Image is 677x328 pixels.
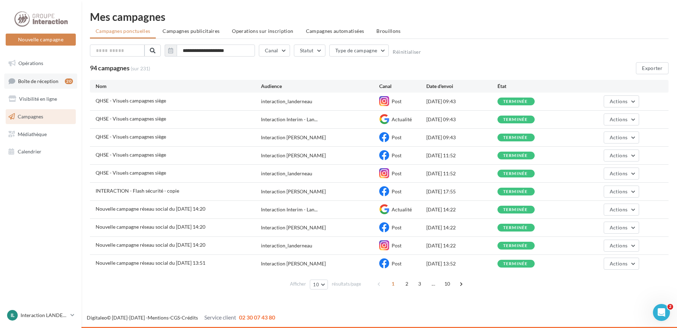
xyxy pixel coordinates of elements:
[96,188,179,194] span: INTERACTION - Flash sécurité - copie
[87,315,275,321] span: © [DATE]-[DATE] - - -
[636,62,669,74] button: Exporter
[261,224,326,231] div: Interaction [PERSON_NAME]
[426,260,497,267] div: [DATE] 13:52
[163,28,220,34] span: Campagnes publicitaires
[392,224,402,230] span: Post
[11,312,15,319] span: IL
[259,45,290,57] button: Canal
[604,240,639,252] button: Actions
[392,134,402,140] span: Post
[261,206,318,213] span: Interaction Interim - Lan...
[90,64,130,72] span: 94 campagnes
[610,152,627,158] span: Actions
[96,206,205,212] span: Nouvelle campagne réseau social du 21-07-2025 14:20
[610,116,627,122] span: Actions
[96,134,166,140] span: QHSE - Visuels campagnes siège
[4,74,77,89] a: Boîte de réception20
[96,242,205,248] span: Nouvelle campagne réseau social du 21-07-2025 14:20
[653,304,670,321] iframe: Intercom live chat
[96,83,261,90] div: Nom
[604,113,639,125] button: Actions
[426,98,497,105] div: [DATE] 09:43
[604,186,639,198] button: Actions
[393,49,421,55] button: Réinitialiser
[261,116,318,123] span: Interaction Interim - Lan...
[610,206,627,212] span: Actions
[4,144,77,159] a: Calendrier
[426,206,497,213] div: [DATE] 14:22
[4,92,77,106] a: Visibilité en ligne
[426,152,497,159] div: [DATE] 11:52
[610,242,627,248] span: Actions
[604,150,639,162] button: Actions
[18,113,43,119] span: Campagnes
[610,98,627,104] span: Actions
[261,188,326,195] div: Interaction [PERSON_NAME]
[392,188,402,194] span: Post
[426,134,497,141] div: [DATE] 09:43
[19,96,57,102] span: Visibilité en ligne
[392,242,402,248] span: Post
[426,188,497,195] div: [DATE] 17:55
[392,152,402,158] span: Post
[6,309,76,322] a: IL Interaction LANDERNEAU
[414,278,425,289] span: 3
[426,83,497,90] div: Date d'envoi
[6,34,76,46] button: Nouvelle campagne
[87,315,107,321] a: Digitaleo
[426,116,497,123] div: [DATE] 09:43
[96,116,166,122] span: QHSE - Visuels campagnes siège
[261,242,312,249] div: interaction_landerneau
[310,280,328,289] button: 10
[148,315,169,321] a: Mentions
[261,98,312,105] div: interaction_landerneau
[503,189,528,194] div: terminée
[426,170,497,177] div: [DATE] 11:52
[503,171,528,176] div: terminée
[610,170,627,176] span: Actions
[379,83,426,90] div: Canal
[18,148,41,154] span: Calendrier
[18,78,58,84] span: Boîte de réception
[604,131,639,143] button: Actions
[96,260,205,266] span: Nouvelle campagne réseau social du 14-05-2025 13:51
[503,99,528,104] div: terminée
[232,28,293,34] span: Operations sur inscription
[18,131,47,137] span: Médiathèque
[182,315,198,321] a: Crédits
[503,117,528,122] div: terminée
[239,314,275,321] span: 02 30 07 43 80
[604,258,639,270] button: Actions
[313,282,319,287] span: 10
[376,28,401,34] span: Brouillons
[442,278,453,289] span: 10
[610,260,627,266] span: Actions
[170,315,180,321] a: CGS
[604,168,639,180] button: Actions
[96,224,205,230] span: Nouvelle campagne réseau social du 21-07-2025 14:20
[96,152,166,158] span: QHSE - Visuels campagnes siège
[392,116,412,122] span: Actualité
[4,56,77,71] a: Opérations
[426,242,497,249] div: [DATE] 14:22
[332,281,361,287] span: résultats/page
[21,312,68,319] p: Interaction LANDERNEAU
[261,260,326,267] div: Interaction [PERSON_NAME]
[392,98,402,104] span: Post
[294,45,325,57] button: Statut
[261,134,326,141] div: Interaction [PERSON_NAME]
[401,278,413,289] span: 2
[96,98,166,104] span: QHSE - Visuels campagnes siège
[290,281,306,287] span: Afficher
[503,262,528,266] div: terminée
[204,314,236,321] span: Service client
[392,206,412,212] span: Actualité
[306,28,364,34] span: Campagnes automatisées
[261,152,326,159] div: Interaction [PERSON_NAME]
[65,78,73,84] div: 20
[610,134,627,140] span: Actions
[604,222,639,234] button: Actions
[503,135,528,140] div: terminée
[4,127,77,142] a: Médiathèque
[503,153,528,158] div: terminée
